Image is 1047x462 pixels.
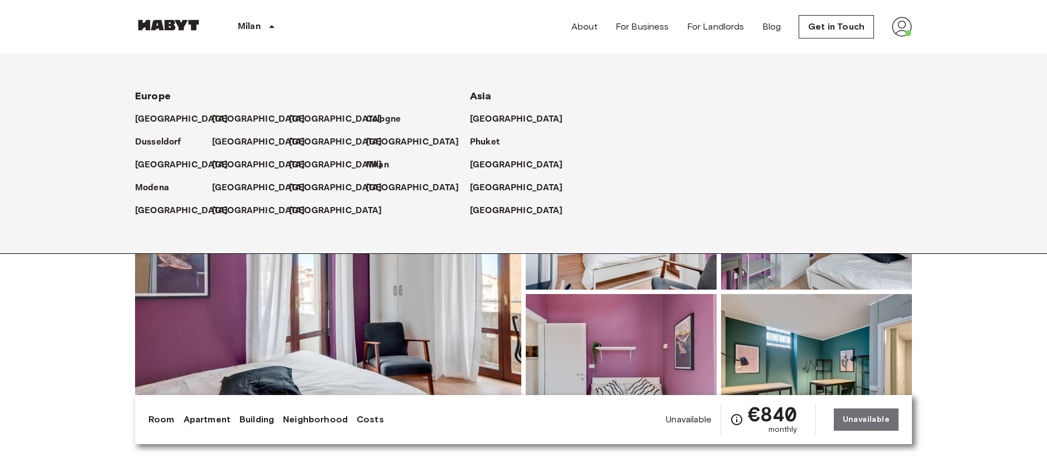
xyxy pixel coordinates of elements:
a: [GEOGRAPHIC_DATA] [289,158,393,172]
a: Phuket [470,136,511,149]
p: [GEOGRAPHIC_DATA] [470,181,563,195]
p: [GEOGRAPHIC_DATA] [135,158,228,172]
a: [GEOGRAPHIC_DATA] [135,113,239,126]
a: [GEOGRAPHIC_DATA] [135,204,239,218]
p: [GEOGRAPHIC_DATA] [212,113,305,126]
a: [GEOGRAPHIC_DATA] [366,136,470,149]
a: For Business [616,20,669,33]
a: [GEOGRAPHIC_DATA] [470,204,574,218]
a: [GEOGRAPHIC_DATA] [212,204,316,218]
a: Costs [357,413,384,426]
a: Building [239,413,274,426]
a: Milan [366,158,400,172]
p: [GEOGRAPHIC_DATA] [135,113,228,126]
a: Dusseldorf [135,136,193,149]
a: Apartment [184,413,230,426]
p: [GEOGRAPHIC_DATA] [366,136,459,149]
span: Unavailable [666,413,712,426]
a: Neighborhood [283,413,348,426]
a: Room [148,413,175,426]
p: [GEOGRAPHIC_DATA] [289,113,382,126]
p: [GEOGRAPHIC_DATA] [289,181,382,195]
a: [GEOGRAPHIC_DATA] [366,181,470,195]
a: [GEOGRAPHIC_DATA] [470,158,574,172]
p: [GEOGRAPHIC_DATA] [289,204,382,218]
a: [GEOGRAPHIC_DATA] [470,113,574,126]
p: [GEOGRAPHIC_DATA] [135,204,228,218]
a: [GEOGRAPHIC_DATA] [470,181,574,195]
p: [GEOGRAPHIC_DATA] [289,136,382,149]
p: [GEOGRAPHIC_DATA] [470,204,563,218]
a: [GEOGRAPHIC_DATA] [289,113,393,126]
a: [GEOGRAPHIC_DATA] [135,158,239,172]
p: Cologne [366,113,401,126]
p: [GEOGRAPHIC_DATA] [212,181,305,195]
p: Milan [238,20,261,33]
span: Europe [135,90,171,102]
span: monthly [769,424,798,435]
span: €840 [748,404,798,424]
p: [GEOGRAPHIC_DATA] [212,158,305,172]
img: Habyt [135,20,202,31]
a: Blog [762,20,781,33]
a: [GEOGRAPHIC_DATA] [212,158,316,172]
a: [GEOGRAPHIC_DATA] [289,204,393,218]
a: [GEOGRAPHIC_DATA] [289,136,393,149]
p: [GEOGRAPHIC_DATA] [470,158,563,172]
img: Picture of unit IT-14-069-001-07H [526,294,717,440]
img: Marketing picture of unit IT-14-069-001-07H [135,143,521,440]
p: Milan [366,158,389,172]
a: For Landlords [687,20,745,33]
p: [GEOGRAPHIC_DATA] [212,204,305,218]
p: [GEOGRAPHIC_DATA] [470,113,563,126]
a: Cologne [366,113,412,126]
a: Modena [135,181,180,195]
p: Modena [135,181,169,195]
svg: Check cost overview for full price breakdown. Please note that discounts apply to new joiners onl... [730,413,743,426]
img: Picture of unit IT-14-069-001-07H [721,294,912,440]
a: [GEOGRAPHIC_DATA] [212,136,316,149]
p: Phuket [470,136,500,149]
p: Dusseldorf [135,136,181,149]
p: [GEOGRAPHIC_DATA] [366,181,459,195]
a: About [571,20,598,33]
span: Asia [470,90,492,102]
a: [GEOGRAPHIC_DATA] [212,113,316,126]
a: [GEOGRAPHIC_DATA] [289,181,393,195]
p: [GEOGRAPHIC_DATA] [212,136,305,149]
p: [GEOGRAPHIC_DATA] [289,158,382,172]
a: Get in Touch [799,15,874,38]
a: [GEOGRAPHIC_DATA] [212,181,316,195]
img: avatar [892,17,912,37]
